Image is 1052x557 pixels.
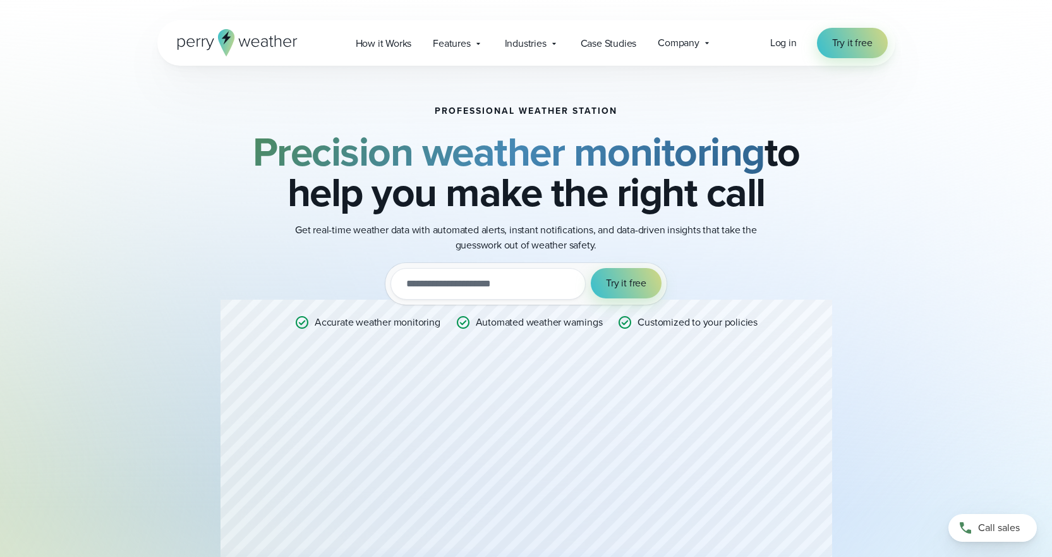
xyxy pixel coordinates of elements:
p: Get real-time weather data with automated alerts, instant notifications, and data-driven insights... [274,223,779,253]
span: Case Studies [581,36,637,51]
span: Try it free [606,276,646,291]
a: Try it free [817,28,888,58]
span: Features [433,36,470,51]
span: Call sales [978,520,1020,536]
span: Company [658,35,699,51]
h2: to help you make the right call [221,132,832,212]
span: Log in [770,35,797,50]
a: Case Studies [570,30,648,56]
p: Accurate weather monitoring [315,315,440,330]
a: How it Works [345,30,423,56]
a: Call sales [948,514,1037,542]
strong: Precision weather monitoring [253,122,765,181]
a: Log in [770,35,797,51]
h1: Professional Weather Station [435,106,617,116]
p: Automated weather warnings [476,315,603,330]
button: Try it free [591,268,662,298]
p: Customized to your policies [638,315,758,330]
span: How it Works [356,36,412,51]
span: Try it free [832,35,873,51]
span: Industries [505,36,547,51]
